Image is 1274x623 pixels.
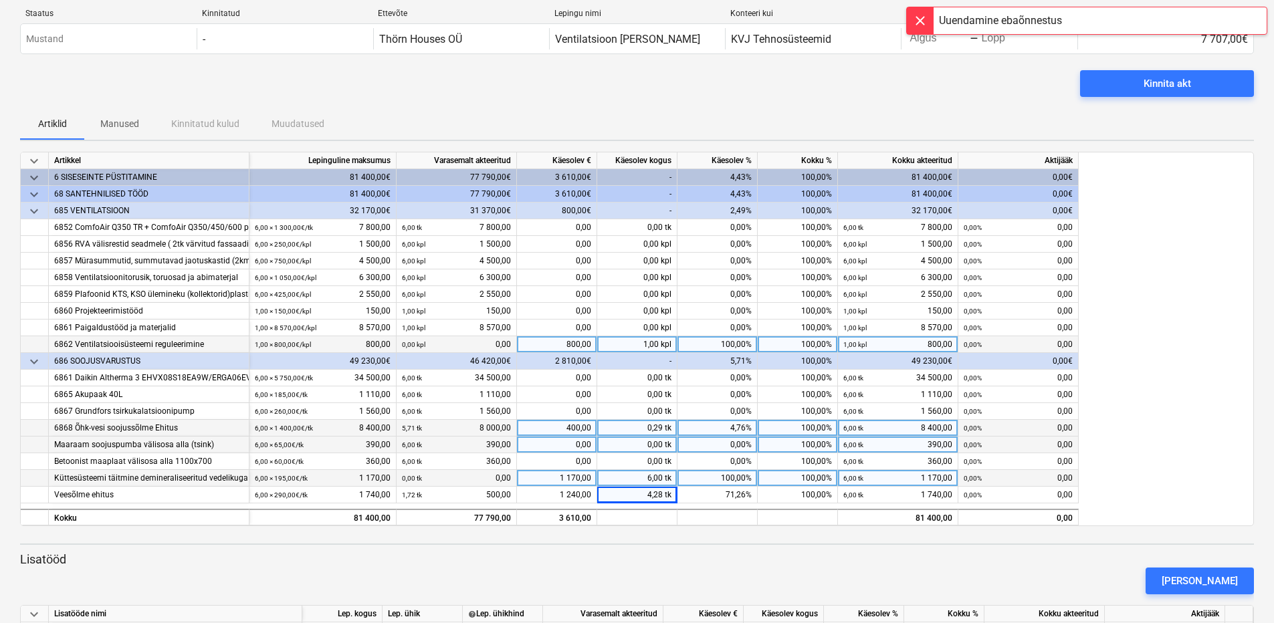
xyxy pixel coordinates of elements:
[843,374,863,382] small: 6,00 tk
[843,391,863,398] small: 6,00 tk
[677,219,758,236] div: 0,00%
[843,286,952,303] div: 2 550,00
[517,269,597,286] div: 0,00
[255,219,391,236] div: 7 800,00
[402,453,511,470] div: 360,00
[517,487,597,503] div: 1 240,00
[255,408,308,415] small: 6,00 × 260,00€ / tk
[964,257,982,265] small: 0,00%
[255,341,311,348] small: 1,00 × 800,00€ / kpl
[249,203,397,219] div: 32 170,00€
[517,403,597,420] div: 0,00
[517,203,597,219] div: 800,00€
[1080,70,1254,97] button: Kinnita akt
[964,510,1073,527] div: 0,00
[597,219,677,236] div: 0,00 tk
[517,370,597,386] div: 0,00
[964,241,982,248] small: 0,00%
[402,437,511,453] div: 390,00
[255,453,391,470] div: 360,00
[402,219,511,236] div: 7 800,00
[26,203,42,219] span: keyboard_arrow_down
[677,253,758,269] div: 0,00%
[731,33,831,45] div: KVJ Tehnosüsteemid
[1105,606,1225,622] div: Aktijääk
[54,437,243,453] div: Maaraam soojuspumba välisosa alla (tsink)
[402,336,511,353] div: 0,00
[402,303,511,320] div: 150,00
[958,186,1079,203] div: 0,00€
[54,269,243,286] div: 6858 Ventilatsioonitorusik, toruosad ja abimaterjal
[54,219,243,236] div: 6852 ComfoAir Q350 TR + ComfoAir Q350/450/600 pre-heater([PERSON_NAME] niiskustagastuseta)
[255,403,391,420] div: 1 560,00
[958,152,1079,169] div: Aktijääk
[964,224,982,231] small: 0,00%
[397,203,517,219] div: 31 370,00€
[597,386,677,403] div: 0,00 tk
[49,606,302,622] div: Lisatööde nimi
[255,274,316,281] small: 6,00 × 1 050,00€ / kpl
[597,320,677,336] div: 0,00 kpl
[255,241,311,248] small: 6,00 × 250,00€ / kpl
[843,269,952,286] div: 6 300,00
[402,487,511,503] div: 500,00
[964,470,1073,487] div: 0,00
[54,169,243,186] div: 6 SISESEINTE PÜSTITAMINE
[677,453,758,470] div: 0,00%
[958,203,1079,219] div: 0,00€
[517,152,597,169] div: Käesolev €
[964,420,1073,437] div: 0,00
[964,437,1073,453] div: 0,00
[758,386,838,403] div: 100,00%
[517,303,597,320] div: 0,00
[964,269,1073,286] div: 0,00
[402,441,422,449] small: 6,00 tk
[26,186,42,203] span: keyboard_arrow_down
[964,487,1073,503] div: 0,00
[758,203,838,219] div: 100,00%
[597,236,677,253] div: 0,00 kpl
[402,510,511,527] div: 77 790,00
[255,303,391,320] div: 150,00
[843,487,952,503] div: 1 740,00
[838,169,958,186] div: 81 400,00€
[964,408,982,415] small: 0,00%
[964,441,982,449] small: 0,00%
[758,219,838,236] div: 100,00%
[958,169,1079,186] div: 0,00€
[54,470,243,487] div: Küttesüsteemi täitmine demineraliseeritud vedelikuga (150L)
[255,370,391,386] div: 34 500,00
[597,370,677,386] div: 0,00 tk
[255,236,391,253] div: 1 500,00
[970,35,978,43] div: -
[25,9,191,18] div: Staatus
[758,370,838,386] div: 100,00%
[36,117,68,131] p: Artiklid
[249,169,397,186] div: 81 400,00€
[54,420,243,437] div: 6868 Õhk-vesi soojussõlme Ehitus
[964,253,1073,269] div: 0,00
[677,269,758,286] div: 0,00%
[255,470,391,487] div: 1 170,00
[402,253,511,269] div: 4 500,00
[249,353,397,370] div: 49 230,00€
[838,203,958,219] div: 32 170,00€
[402,320,511,336] div: 8 570,00
[843,291,867,298] small: 6,00 kpl
[517,420,597,437] div: 400,00
[907,29,970,48] input: Algus
[255,291,311,298] small: 6,00 × 425,00€ / kpl
[517,236,597,253] div: 0,00
[255,324,316,332] small: 1,00 × 8 570,00€ / kpl
[402,286,511,303] div: 2 550,00
[402,424,422,432] small: 5,71 tk
[984,606,1105,622] div: Kokku akteeritud
[378,9,544,18] div: Ettevõte
[843,408,863,415] small: 6,00 tk
[468,606,537,622] div: Lep. ühikhind
[597,336,677,353] div: 1,00 kpl
[978,29,1041,48] input: Lõpp
[255,510,391,527] div: 81 400,00
[1077,28,1253,49] div: 7 707,00€
[964,274,982,281] small: 0,00%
